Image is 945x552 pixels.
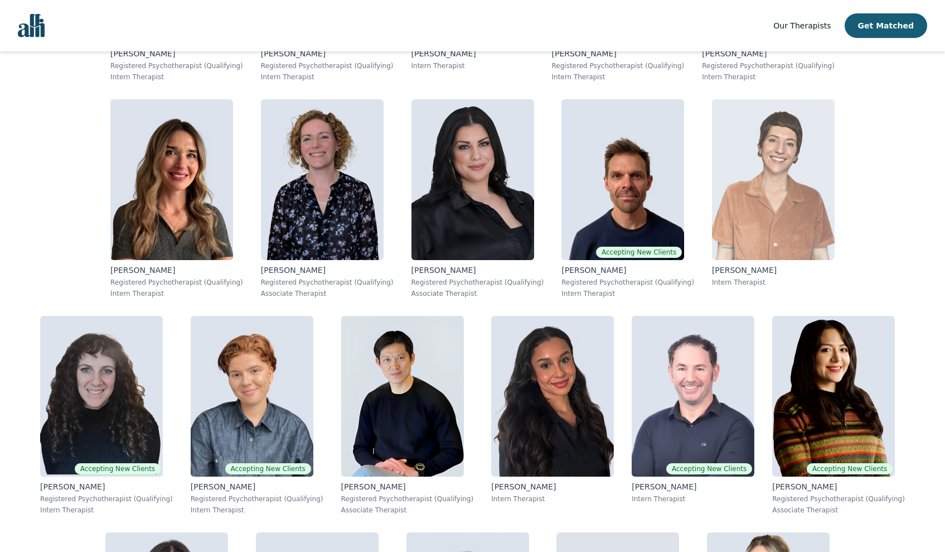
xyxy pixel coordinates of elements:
[411,61,534,70] p: Intern Therapist
[561,289,694,298] p: Intern Therapist
[411,289,544,298] p: Associate Therapist
[261,289,394,298] p: Associate Therapist
[807,463,893,474] span: Accepting New Clients
[712,278,835,287] p: Intern Therapist
[341,495,474,503] p: Registered Psychotherapist (Qualifying)
[261,61,394,70] p: Registered Psychotherapist (Qualifying)
[845,13,927,38] button: Get Matched
[623,307,763,524] a: Christopher_HillierAccepting New Clients[PERSON_NAME]Intern Therapist
[702,73,835,81] p: Intern Therapist
[553,90,703,307] a: Todd_SchiedelAccepting New Clients[PERSON_NAME]Registered Psychotherapist (Qualifying)Intern Ther...
[110,99,233,260] img: Natalia_Simachkevitch
[191,481,323,492] p: [PERSON_NAME]
[552,48,685,59] p: [PERSON_NAME]
[332,307,483,524] a: Alan_Chen[PERSON_NAME]Registered Psychotherapist (Qualifying)Associate Therapist
[491,316,614,477] img: Taylor_Davis
[110,278,243,287] p: Registered Psychotherapist (Qualifying)
[182,307,332,524] a: Capri_Contreras-De BlasisAccepting New Clients[PERSON_NAME]Registered Psychotherapist (Qualifying...
[772,481,905,492] p: [PERSON_NAME]
[411,265,544,276] p: [PERSON_NAME]
[191,495,323,503] p: Registered Psychotherapist (Qualifying)
[40,495,173,503] p: Registered Psychotherapist (Qualifying)
[225,463,311,474] span: Accepting New Clients
[110,48,243,59] p: [PERSON_NAME]
[110,265,243,276] p: [PERSON_NAME]
[261,48,394,59] p: [PERSON_NAME]
[341,316,464,477] img: Alan_Chen
[561,99,684,260] img: Todd_Schiedel
[773,21,831,30] span: Our Therapists
[703,90,844,307] a: Dunja_Miskovic[PERSON_NAME]Intern Therapist
[18,14,45,37] img: alli logo
[110,61,243,70] p: Registered Psychotherapist (Qualifying)
[666,463,752,474] span: Accepting New Clients
[341,481,474,492] p: [PERSON_NAME]
[261,265,394,276] p: [PERSON_NAME]
[491,495,614,503] p: Intern Therapist
[411,99,534,260] img: Heather_Kay
[341,506,474,515] p: Associate Therapist
[40,316,163,477] img: Shira_Blake
[491,481,614,492] p: [PERSON_NAME]
[632,316,754,477] img: Christopher_Hillier
[702,48,835,59] p: [PERSON_NAME]
[561,278,694,287] p: Registered Psychotherapist (Qualifying)
[702,61,835,70] p: Registered Psychotherapist (Qualifying)
[596,247,682,258] span: Accepting New Clients
[40,481,173,492] p: [PERSON_NAME]
[31,307,182,524] a: Shira_BlakeAccepting New Clients[PERSON_NAME]Registered Psychotherapist (Qualifying)Intern Therapist
[632,481,754,492] p: [PERSON_NAME]
[261,73,394,81] p: Intern Therapist
[763,307,914,524] a: Luisa_Diaz FloresAccepting New Clients[PERSON_NAME]Registered Psychotherapist (Qualifying)Associa...
[252,90,403,307] a: Catherine_Robbe[PERSON_NAME]Registered Psychotherapist (Qualifying)Associate Therapist
[261,278,394,287] p: Registered Psychotherapist (Qualifying)
[101,90,252,307] a: Natalia_Simachkevitch[PERSON_NAME]Registered Psychotherapist (Qualifying)Intern Therapist
[773,19,831,32] a: Our Therapists
[712,99,835,260] img: Dunja_Miskovic
[552,73,685,81] p: Intern Therapist
[411,48,534,59] p: [PERSON_NAME]
[75,463,161,474] span: Accepting New Clients
[482,307,623,524] a: Taylor_Davis[PERSON_NAME]Intern Therapist
[403,90,553,307] a: Heather_Kay[PERSON_NAME]Registered Psychotherapist (Qualifying)Associate Therapist
[561,265,694,276] p: [PERSON_NAME]
[552,61,685,70] p: Registered Psychotherapist (Qualifying)
[261,99,384,260] img: Catherine_Robbe
[191,506,323,515] p: Intern Therapist
[632,495,754,503] p: Intern Therapist
[110,289,243,298] p: Intern Therapist
[772,506,905,515] p: Associate Therapist
[40,506,173,515] p: Intern Therapist
[772,316,895,477] img: Luisa_Diaz Flores
[772,495,905,503] p: Registered Psychotherapist (Qualifying)
[712,265,835,276] p: [PERSON_NAME]
[411,278,544,287] p: Registered Psychotherapist (Qualifying)
[191,316,313,477] img: Capri_Contreras-De Blasis
[110,73,243,81] p: Intern Therapist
